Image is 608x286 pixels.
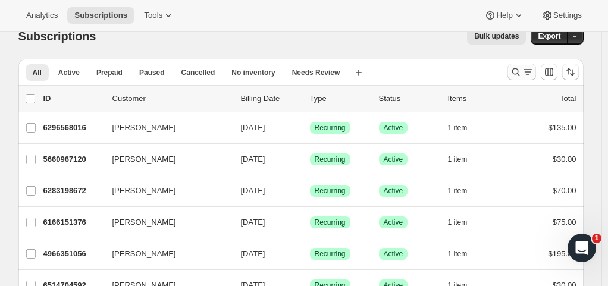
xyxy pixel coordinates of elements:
[241,186,265,195] span: [DATE]
[43,122,103,134] p: 6296568016
[96,68,123,77] span: Prepaid
[19,7,65,24] button: Analytics
[139,68,165,77] span: Paused
[568,234,596,262] iframe: Intercom live chat
[315,218,346,227] span: Recurring
[43,120,576,136] div: 6296568016[PERSON_NAME][DATE]SuccessRecurringSuccessActive1 item$135.00
[448,218,468,227] span: 1 item
[241,93,300,105] p: Billing Date
[43,93,576,105] div: IDCustomerBilling DateTypeStatusItemsTotal
[448,120,481,136] button: 1 item
[112,153,176,165] span: [PERSON_NAME]
[541,64,557,80] button: Customize table column order and visibility
[43,153,103,165] p: 5660967120
[560,93,576,105] p: Total
[105,244,224,263] button: [PERSON_NAME]
[531,28,568,45] button: Export
[448,155,468,164] span: 1 item
[43,248,103,260] p: 4966351056
[448,151,481,168] button: 1 item
[112,185,176,197] span: [PERSON_NAME]
[112,216,176,228] span: [PERSON_NAME]
[112,93,231,105] p: Customer
[241,123,265,132] span: [DATE]
[33,68,42,77] span: All
[592,234,601,243] span: 1
[181,68,215,77] span: Cancelled
[448,183,481,199] button: 1 item
[112,122,176,134] span: [PERSON_NAME]
[18,30,96,43] span: Subscriptions
[384,155,403,164] span: Active
[538,32,560,41] span: Export
[241,155,265,164] span: [DATE]
[43,214,576,231] div: 6166151376[PERSON_NAME][DATE]SuccessRecurringSuccessActive1 item$75.00
[43,183,576,199] div: 6283198672[PERSON_NAME][DATE]SuccessRecurringSuccessActive1 item$70.00
[553,155,576,164] span: $30.00
[384,123,403,133] span: Active
[553,186,576,195] span: $70.00
[562,64,579,80] button: Sort the results
[448,123,468,133] span: 1 item
[448,93,507,105] div: Items
[292,68,340,77] span: Needs Review
[315,186,346,196] span: Recurring
[26,11,58,20] span: Analytics
[448,214,481,231] button: 1 item
[105,181,224,200] button: [PERSON_NAME]
[105,213,224,232] button: [PERSON_NAME]
[58,68,80,77] span: Active
[231,68,275,77] span: No inventory
[144,11,162,20] span: Tools
[74,11,127,20] span: Subscriptions
[496,11,512,20] span: Help
[112,248,176,260] span: [PERSON_NAME]
[379,93,438,105] p: Status
[241,249,265,258] span: [DATE]
[534,7,589,24] button: Settings
[67,7,134,24] button: Subscriptions
[549,123,576,132] span: $135.00
[384,218,403,227] span: Active
[315,249,346,259] span: Recurring
[448,246,481,262] button: 1 item
[43,185,103,197] p: 6283198672
[477,7,531,24] button: Help
[384,186,403,196] span: Active
[507,64,536,80] button: Search and filter results
[241,218,265,227] span: [DATE]
[349,64,368,81] button: Create new view
[43,216,103,228] p: 6166151376
[553,218,576,227] span: $75.00
[448,186,468,196] span: 1 item
[105,118,224,137] button: [PERSON_NAME]
[315,155,346,164] span: Recurring
[105,150,224,169] button: [PERSON_NAME]
[315,123,346,133] span: Recurring
[137,7,181,24] button: Tools
[474,32,519,41] span: Bulk updates
[553,11,582,20] span: Settings
[467,28,526,45] button: Bulk updates
[43,93,103,105] p: ID
[384,249,403,259] span: Active
[310,93,369,105] div: Type
[43,246,576,262] div: 4966351056[PERSON_NAME][DATE]SuccessRecurringSuccessActive1 item$195.00
[448,249,468,259] span: 1 item
[549,249,576,258] span: $195.00
[43,151,576,168] div: 5660967120[PERSON_NAME][DATE]SuccessRecurringSuccessActive1 item$30.00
